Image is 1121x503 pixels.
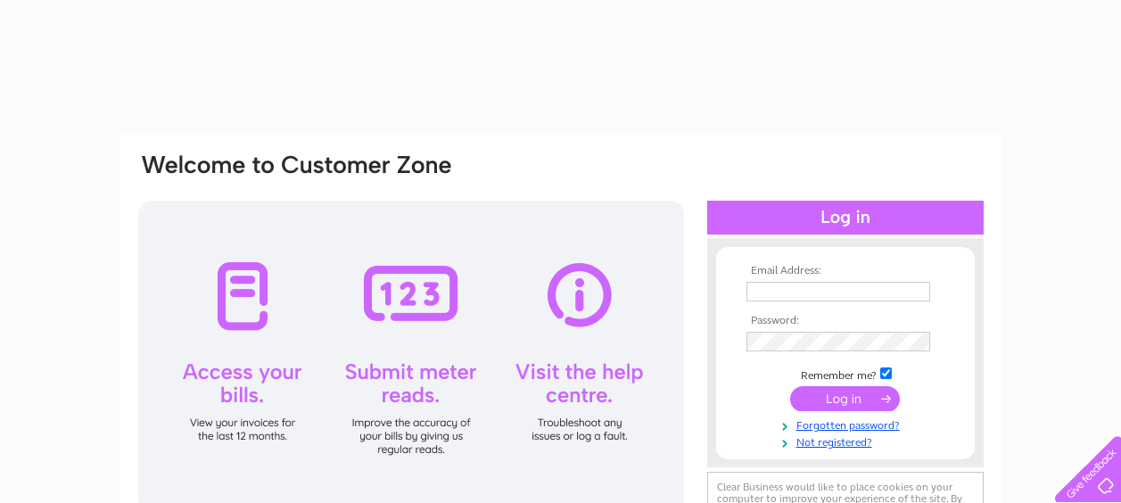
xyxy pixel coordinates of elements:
[746,416,949,433] a: Forgotten password?
[746,433,949,449] a: Not registered?
[742,315,949,327] th: Password:
[742,265,949,277] th: Email Address:
[742,365,949,383] td: Remember me?
[790,386,900,411] input: Submit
